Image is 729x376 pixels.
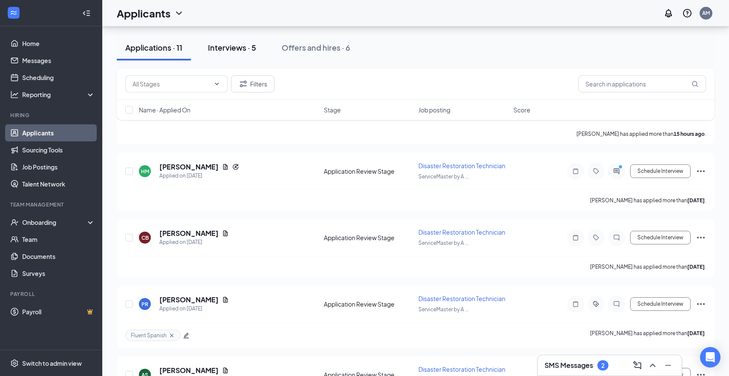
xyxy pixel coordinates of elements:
[22,35,95,52] a: Home
[222,164,229,170] svg: Document
[159,295,219,304] h5: [PERSON_NAME]
[591,168,601,175] svg: Tag
[617,164,627,171] svg: PrimaryDot
[22,248,95,265] a: Documents
[22,52,95,69] a: Messages
[700,347,720,367] div: Open Intercom Messenger
[22,175,95,192] a: Talent Network
[117,6,170,20] h1: Applicants
[418,228,505,236] span: Disaster Restoration Technician
[168,332,175,339] svg: Cross
[141,234,149,241] div: CB
[590,330,706,341] p: [PERSON_NAME] has applied more than .
[578,75,706,92] input: Search in applications
[324,233,414,242] div: Application Review Stage
[630,164,691,178] button: Schedule Interview
[222,230,229,237] svg: Document
[159,238,229,247] div: Applied on [DATE]
[22,231,95,248] a: Team
[159,162,219,172] h5: [PERSON_NAME]
[513,106,530,114] span: Score
[133,79,210,89] input: All Stages
[418,295,505,302] span: Disaster Restoration Technician
[418,162,505,169] span: Disaster Restoration Technician
[159,366,219,375] h5: [PERSON_NAME]
[601,362,605,369] div: 2
[590,263,706,270] p: [PERSON_NAME] has applied more than .
[10,218,19,227] svg: UserCheck
[141,168,149,175] div: HM
[418,365,505,373] span: Disaster Restoration Technician
[10,290,93,298] div: Payroll
[696,166,706,176] svg: Ellipses
[324,167,414,175] div: Application Review Stage
[418,240,469,246] span: ServiceMaster by A ...
[22,218,88,227] div: Onboarding
[232,164,239,170] svg: Reapply
[82,9,91,17] svg: Collapse
[696,299,706,309] svg: Ellipses
[687,330,705,336] b: [DATE]
[591,301,601,307] svg: ActiveTag
[10,112,93,119] div: Hiring
[545,361,593,370] h3: SMS Messages
[632,360,643,370] svg: ComposeMessage
[222,367,229,374] svg: Document
[22,124,95,141] a: Applicants
[418,106,450,114] span: Job posting
[687,197,705,204] b: [DATE]
[648,360,658,370] svg: ChevronUp
[222,296,229,303] svg: Document
[692,80,698,87] svg: MagnifyingGlass
[282,42,350,53] div: Offers and hires · 6
[208,42,256,53] div: Interviews · 5
[630,297,691,311] button: Schedule Interview
[611,168,622,175] svg: ActiveChat
[139,106,190,114] span: Name · Applied On
[22,141,95,158] a: Sourcing Tools
[159,172,239,180] div: Applied on [DATE]
[22,359,82,367] div: Switch to admin view
[631,359,644,372] button: ComposeMessage
[22,265,95,282] a: Surveys
[571,168,581,175] svg: Note
[663,8,674,18] svg: Notifications
[125,42,182,53] div: Applications · 11
[22,90,95,99] div: Reporting
[22,69,95,86] a: Scheduling
[591,234,601,241] svg: Tag
[183,333,189,339] span: edit
[131,332,167,339] span: Fluent Spanish
[661,359,675,372] button: Minimize
[418,173,469,180] span: ServiceMaster by A ...
[571,234,581,241] svg: Note
[611,234,622,241] svg: ChatInactive
[674,131,705,137] b: 15 hours ago
[238,79,248,89] svg: Filter
[590,197,706,204] p: [PERSON_NAME] has applied more than .
[663,360,673,370] svg: Minimize
[22,158,95,175] a: Job Postings
[22,303,95,320] a: PayrollCrown
[10,359,19,367] svg: Settings
[696,232,706,243] svg: Ellipses
[630,231,691,244] button: Schedule Interview
[576,130,706,138] p: [PERSON_NAME] has applied more than .
[702,9,710,17] div: AM
[231,75,274,92] button: Filter Filters
[418,306,469,313] span: ServiceMaster by A ...
[174,8,184,18] svg: ChevronDown
[213,80,220,87] svg: ChevronDown
[611,301,622,307] svg: ChatInactive
[159,304,229,313] div: Applied on [DATE]
[324,106,341,114] span: Stage
[571,301,581,307] svg: Note
[141,301,148,308] div: PR
[159,229,219,238] h5: [PERSON_NAME]
[10,90,19,99] svg: Analysis
[682,8,692,18] svg: QuestionInfo
[324,300,414,308] div: Application Review Stage
[687,264,705,270] b: [DATE]
[10,201,93,208] div: Team Management
[646,359,660,372] button: ChevronUp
